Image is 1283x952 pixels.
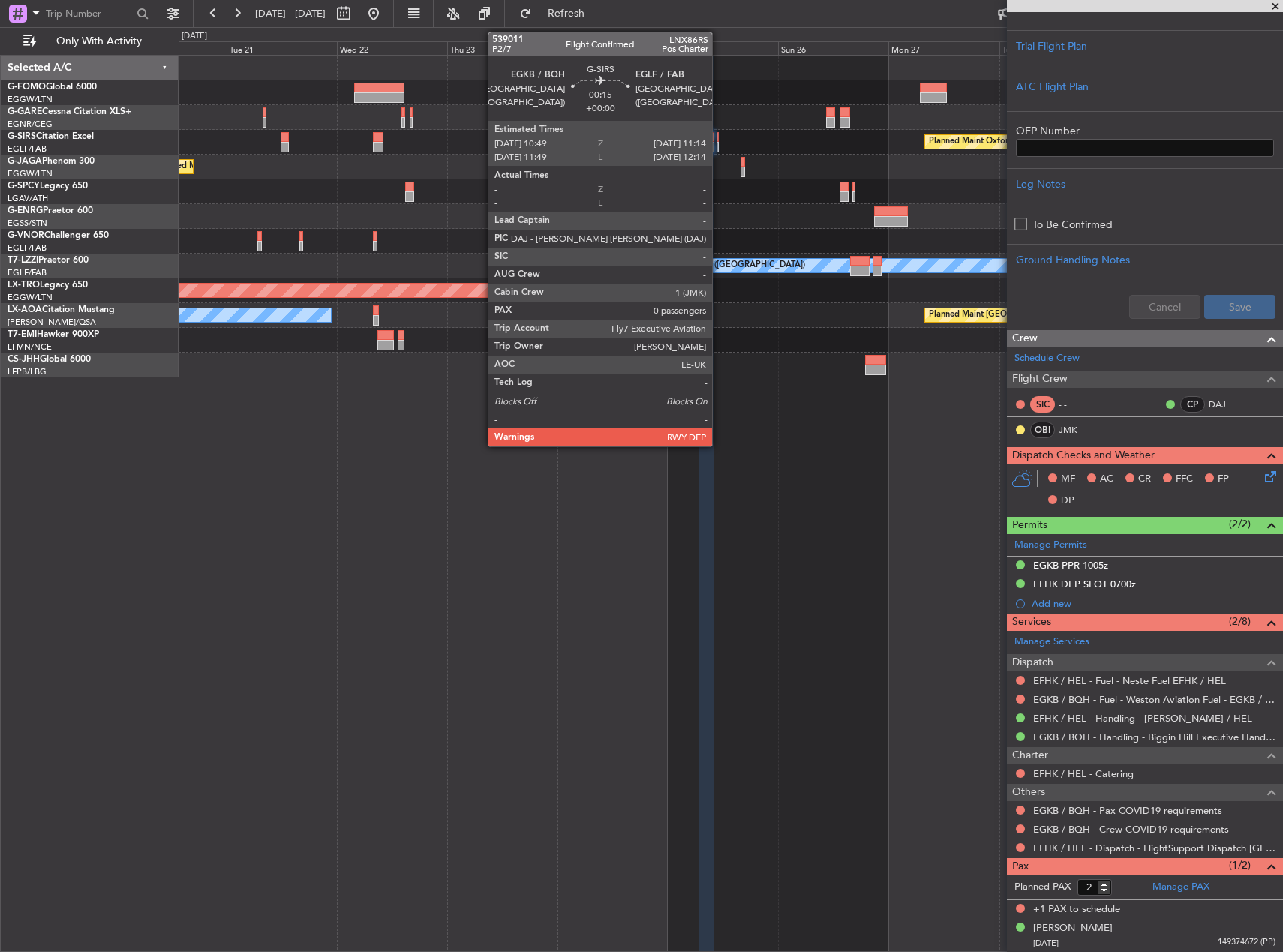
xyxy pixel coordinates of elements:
[1012,447,1155,464] span: Dispatch Checks and Weather
[1033,804,1222,817] a: EGKB / BQH - Pax COVID19 requirements
[39,36,158,47] span: Only With Activity
[1016,252,1274,268] div: Ground Handling Notes
[1100,472,1113,487] span: AC
[1012,858,1029,875] span: Pax
[8,305,42,314] span: LX-AOA
[1032,217,1113,233] label: To Be Confirmed
[1229,857,1251,873] span: (1/2)
[8,231,44,240] span: G-VNOR
[1033,938,1059,949] span: [DATE]
[1033,842,1275,854] a: EFHK / HEL - Dispatch - FlightSupport Dispatch [GEOGRAPHIC_DATA]
[668,41,778,55] div: Sat 25
[1061,494,1074,509] span: DP
[8,256,89,265] a: T7-LZZIPraetor 600
[8,119,53,130] a: EGNR/CEG
[1016,123,1274,139] label: OFP Number
[8,366,47,377] a: LFPB/LBG
[8,330,37,339] span: T7-EMI
[1012,784,1045,801] span: Others
[46,2,132,25] input: Trip Number
[1016,38,1274,54] div: Trial Flight Plan
[1014,880,1071,895] label: Planned PAX
[929,304,1072,326] div: Planned Maint [GEOGRAPHIC_DATA]
[999,41,1110,55] div: Tue 28
[8,267,47,278] a: EGLF/FAB
[1229,614,1251,629] span: (2/8)
[1209,398,1242,411] a: DAJ
[8,317,96,328] a: [PERSON_NAME]/QSA
[1016,79,1274,95] div: ATC Flight Plan
[1033,674,1226,687] a: EFHK / HEL - Fuel - Neste Fuel EFHK / HEL
[1229,516,1251,532] span: (2/2)
[1180,396,1205,413] div: CP
[255,7,326,20] span: [DATE] - [DATE]
[8,132,94,141] a: G-SIRSCitation Excel
[1033,578,1136,590] div: EFHK DEP SLOT 0700z
[1030,422,1055,438] div: OBI
[1033,823,1229,836] a: EGKB / BQH - Crew COVID19 requirements
[1030,396,1055,413] div: SIC
[1138,472,1151,487] span: CR
[8,242,47,254] a: EGLF/FAB
[8,182,88,191] a: G-SPCYLegacy 650
[557,41,668,55] div: Fri 24
[1012,614,1051,631] span: Services
[8,132,36,141] span: G-SIRS
[1014,538,1087,553] a: Manage Permits
[8,206,43,215] span: G-ENRG
[8,355,91,364] a: CS-JHHGlobal 6000
[8,256,38,265] span: T7-LZZI
[8,83,97,92] a: G-FOMOGlobal 6000
[1033,559,1108,572] div: EGKB PPR 1005z
[1033,921,1113,936] div: [PERSON_NAME]
[1012,517,1047,534] span: Permits
[8,107,131,116] a: G-GARECessna Citation XLS+
[8,168,53,179] a: EGGW/LTN
[8,157,42,166] span: G-JAGA
[8,281,88,290] a: LX-TROLegacy 650
[888,41,999,55] div: Mon 27
[1012,330,1038,347] span: Crew
[8,143,47,155] a: EGLF/FAB
[1061,472,1075,487] span: MF
[8,281,40,290] span: LX-TRO
[1012,654,1053,671] span: Dispatch
[1033,767,1134,780] a: EFHK / HEL - Catering
[1016,176,1274,192] div: Leg Notes
[1059,398,1092,411] div: - -
[8,218,47,229] a: EGSS/STN
[337,41,447,55] div: Wed 22
[1033,712,1252,725] a: EFHK / HEL - Handling - [PERSON_NAME] / HEL
[1176,472,1193,487] span: FFC
[8,292,53,303] a: EGGW/LTN
[447,41,557,55] div: Thu 23
[8,94,53,105] a: EGGW/LTN
[512,2,602,26] button: Refresh
[1033,902,1120,917] span: +1 PAX to schedule
[8,193,48,204] a: LGAV/ATH
[1012,371,1068,388] span: Flight Crew
[8,305,115,314] a: LX-AOACitation Mustang
[8,83,46,92] span: G-FOMO
[8,107,42,116] span: G-GARE
[1014,351,1080,366] a: Schedule Crew
[17,29,163,53] button: Only With Activity
[1218,472,1229,487] span: FP
[8,206,93,215] a: G-ENRGPraetor 600
[8,231,109,240] a: G-VNORChallenger 650
[778,41,888,55] div: Sun 26
[561,254,805,277] div: A/C Unavailable [GEOGRAPHIC_DATA] ([GEOGRAPHIC_DATA])
[1218,936,1275,949] span: 149374672 (PP)
[1152,880,1209,895] a: Manage PAX
[1032,597,1275,610] div: Add new
[227,41,337,55] div: Tue 21
[1059,423,1092,437] a: JMK
[8,341,52,353] a: LFMN/NCE
[8,157,95,166] a: G-JAGAPhenom 300
[8,182,40,191] span: G-SPCY
[535,8,598,19] span: Refresh
[182,30,207,43] div: [DATE]
[1014,635,1089,650] a: Manage Services
[1033,731,1275,743] a: EGKB / BQH - Handling - Biggin Hill Executive Handling EGKB / BQH
[929,131,1107,153] div: Planned Maint Oxford ([GEOGRAPHIC_DATA])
